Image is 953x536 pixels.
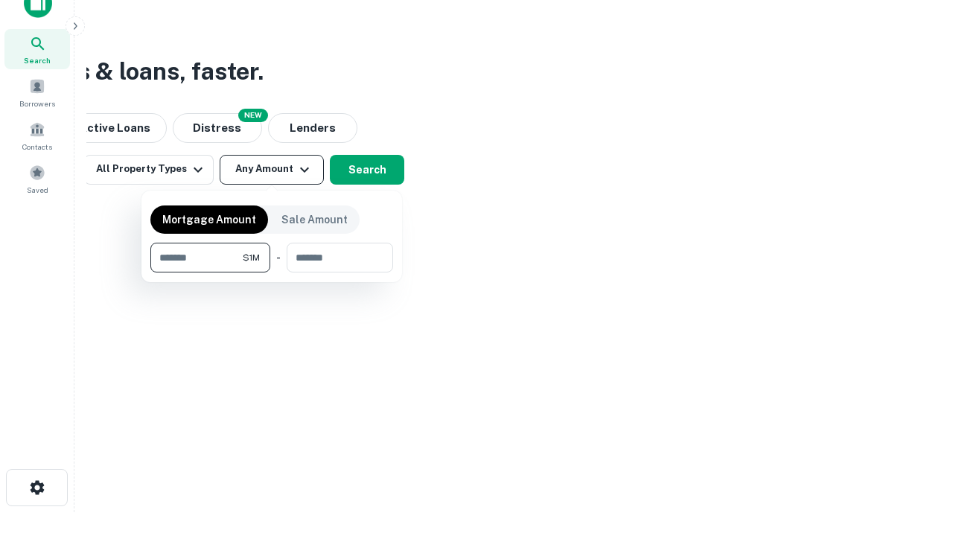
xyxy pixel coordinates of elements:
[243,251,260,264] span: $1M
[276,243,281,272] div: -
[281,211,348,228] p: Sale Amount
[879,417,953,488] iframe: Chat Widget
[162,211,256,228] p: Mortgage Amount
